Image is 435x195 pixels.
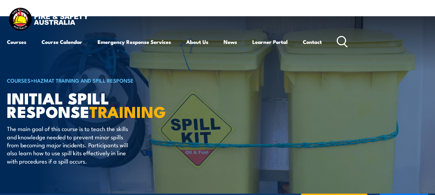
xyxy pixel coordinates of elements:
[303,34,322,50] a: Contact
[186,34,208,50] a: About Us
[42,34,82,50] a: Course Calendar
[89,99,166,123] strong: TRAINING
[224,34,237,50] a: News
[7,76,178,84] h6: >
[7,124,133,165] p: The main goal of this course is to teach the skills and knowledge needed to prevent minor spills ...
[34,76,134,84] a: HAZMAT Training and Spill Response
[7,34,26,50] a: Courses
[7,91,178,118] h1: Initial Spill Response
[7,76,30,84] a: COURSES
[252,34,288,50] a: Learner Portal
[98,34,171,50] a: Emergency Response Services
